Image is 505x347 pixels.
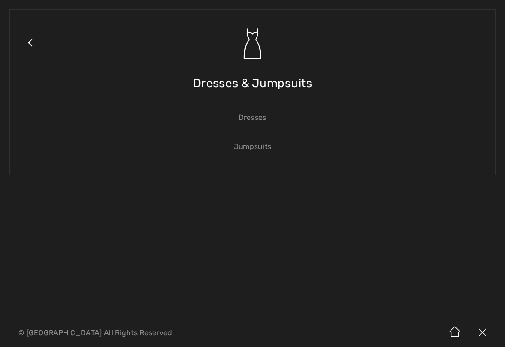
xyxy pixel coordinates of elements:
[441,319,469,347] img: Home
[18,330,297,336] p: © [GEOGRAPHIC_DATA] All Rights Reserved
[19,108,486,128] a: Dresses
[469,319,496,347] img: X
[19,137,486,157] a: Jumpsuits
[193,67,312,99] span: Dresses & Jumpsuits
